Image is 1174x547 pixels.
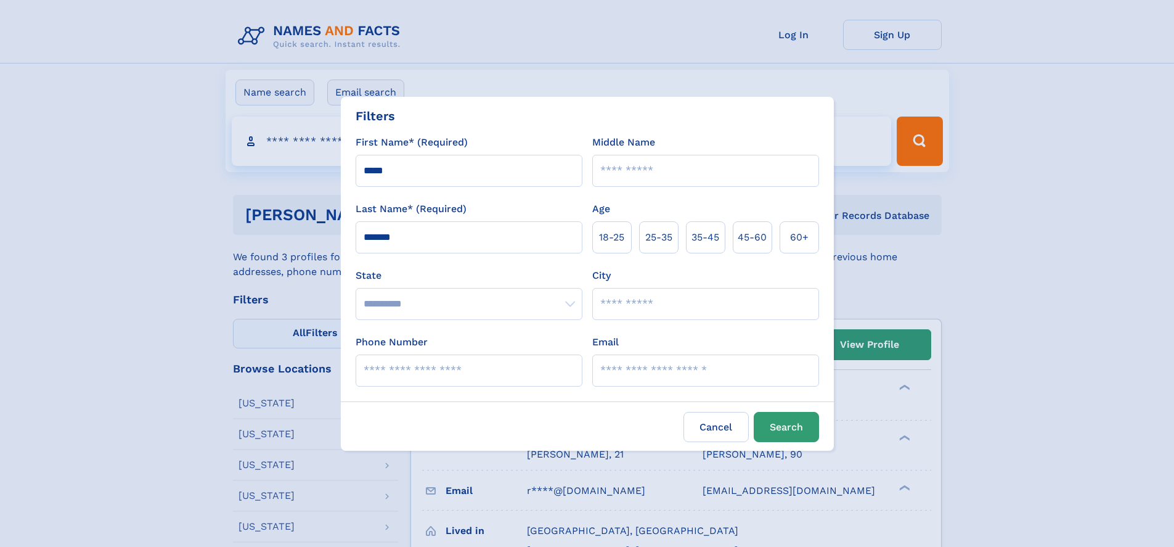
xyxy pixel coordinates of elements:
[691,230,719,245] span: 35‑45
[592,202,610,216] label: Age
[790,230,809,245] span: 60+
[356,202,467,216] label: Last Name* (Required)
[356,268,582,283] label: State
[356,135,468,150] label: First Name* (Required)
[754,412,819,442] button: Search
[592,268,611,283] label: City
[356,107,395,125] div: Filters
[645,230,672,245] span: 25‑35
[599,230,624,245] span: 18‑25
[592,135,655,150] label: Middle Name
[356,335,428,350] label: Phone Number
[592,335,619,350] label: Email
[683,412,749,442] label: Cancel
[738,230,767,245] span: 45‑60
